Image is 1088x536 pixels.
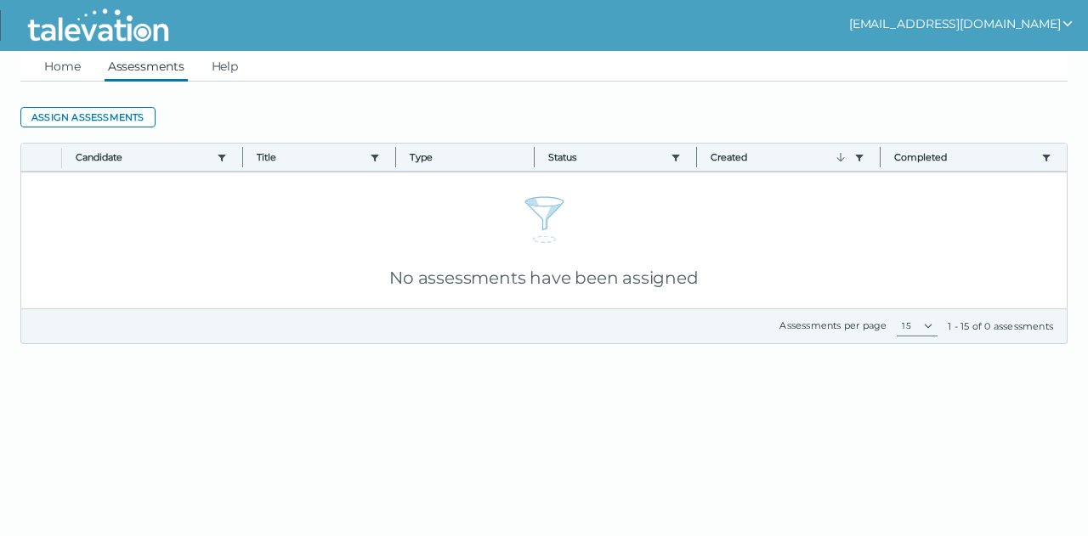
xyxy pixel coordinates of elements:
button: Column resize handle [390,138,401,175]
a: Help [208,51,242,82]
button: Candidate [76,150,210,164]
a: Assessments [105,51,188,82]
button: Created [711,150,848,164]
button: show user actions [849,14,1074,34]
button: Column resize handle [691,138,702,175]
button: Column resize handle [529,138,540,175]
button: Completed [894,150,1034,164]
span: No assessments have been assigned [389,268,698,288]
span: Type [410,150,520,164]
img: Talevation_Logo_Transparent_white.png [20,4,176,47]
a: Home [41,51,84,82]
button: Column resize handle [875,138,886,175]
label: Assessments per page [779,319,887,331]
button: Column resize handle [237,138,248,175]
button: Status [548,150,664,164]
button: Assign assessments [20,107,156,127]
div: 1 - 15 of 0 assessments [948,319,1053,333]
button: Title [257,150,364,164]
